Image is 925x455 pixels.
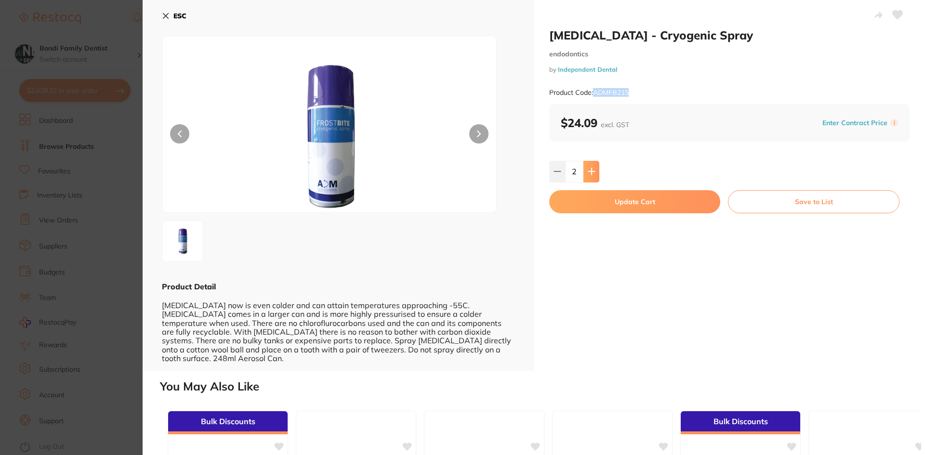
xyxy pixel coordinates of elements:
[162,292,515,363] div: [MEDICAL_DATA] now is even colder and can attain temperatures approaching -55C. [MEDICAL_DATA] co...
[819,118,890,128] button: Enter Contract Price
[549,28,910,42] h2: [MEDICAL_DATA] - Cryogenic Spray
[561,116,629,130] b: $24.09
[165,224,200,259] img: ZHRoPTE5MjA
[549,50,910,58] small: endodontics
[173,12,186,20] b: ESC
[681,411,800,434] div: Bulk Discounts
[890,119,898,127] label: i
[549,190,720,213] button: Update Cart
[229,60,430,212] img: ZHRoPTE5MjA
[168,411,288,434] div: Bulk Discounts
[162,8,186,24] button: ESC
[558,65,617,73] a: Independent Dental
[549,66,910,73] small: by
[549,89,629,97] small: Product Code: ADMFB215
[160,380,921,393] h2: You May Also Like
[162,282,216,291] b: Product Detail
[601,120,629,129] span: excl. GST
[728,190,899,213] button: Save to List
